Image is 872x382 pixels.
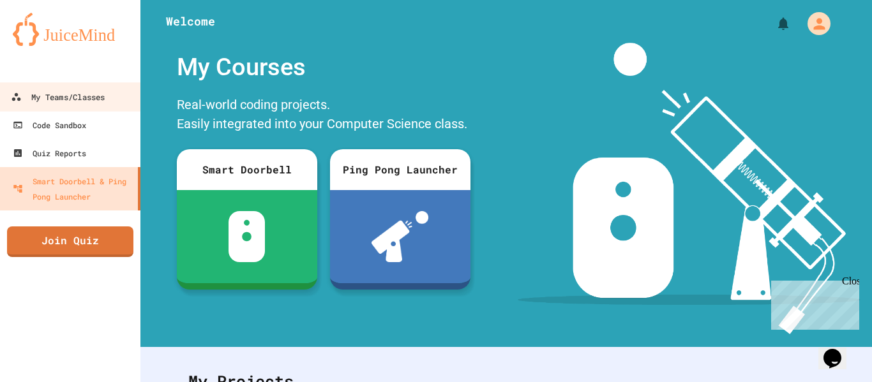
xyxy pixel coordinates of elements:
img: ppl-with-ball.png [372,211,428,262]
iframe: chat widget [766,275,859,330]
div: Real-world coding projects. Easily integrated into your Computer Science class. [170,92,477,140]
div: Code Sandbox [13,117,86,133]
div: Smart Doorbell [177,149,317,190]
div: My Notifications [752,13,794,34]
div: Smart Doorbell & Ping Pong Launcher [13,173,133,204]
img: banner-image-my-projects.png [518,43,860,334]
a: Join Quiz [7,226,133,257]
iframe: chat widget [818,331,859,369]
img: logo-orange.svg [13,13,128,46]
div: My Account [794,9,834,38]
div: Ping Pong Launcher [330,149,470,190]
div: Chat with us now!Close [5,5,88,81]
div: My Teams/Classes [11,89,105,105]
div: Quiz Reports [13,145,86,161]
div: My Courses [170,43,477,92]
img: sdb-white.svg [229,211,265,262]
